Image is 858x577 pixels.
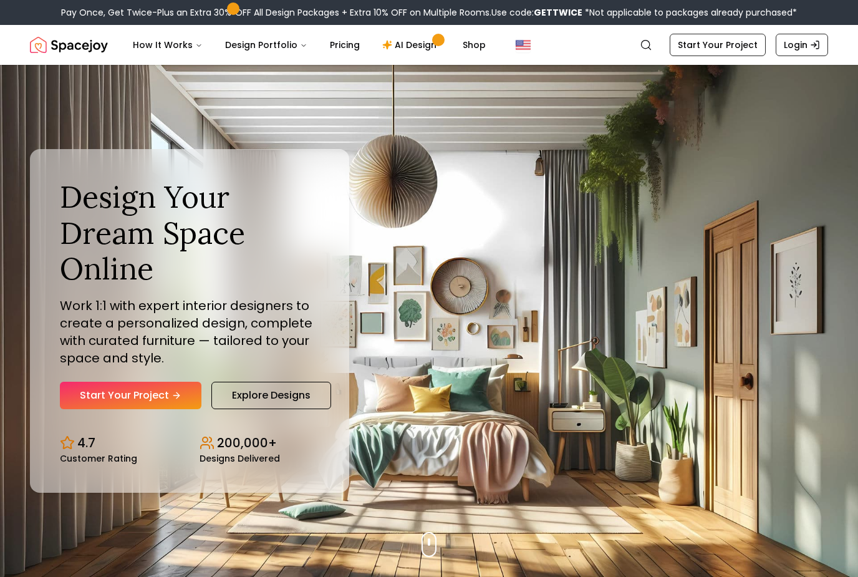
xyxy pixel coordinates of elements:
[60,179,319,287] h1: Design Your Dream Space Online
[61,6,797,19] div: Pay Once, Get Twice-Plus an Extra 30% OFF All Design Packages + Extra 10% OFF on Multiple Rooms.
[582,6,797,19] span: *Not applicable to packages already purchased*
[516,37,531,52] img: United States
[217,434,277,452] p: 200,000+
[30,25,828,65] nav: Global
[30,32,108,57] img: Spacejoy Logo
[60,382,201,409] a: Start Your Project
[215,32,317,57] button: Design Portfolio
[372,32,450,57] a: AI Design
[670,34,766,56] a: Start Your Project
[60,424,319,463] div: Design stats
[60,297,319,367] p: Work 1:1 with expert interior designers to create a personalized design, complete with curated fu...
[123,32,496,57] nav: Main
[491,6,582,19] span: Use code:
[123,32,213,57] button: How It Works
[200,454,280,463] small: Designs Delivered
[30,32,108,57] a: Spacejoy
[534,6,582,19] b: GETTWICE
[776,34,828,56] a: Login
[453,32,496,57] a: Shop
[77,434,95,452] p: 4.7
[320,32,370,57] a: Pricing
[60,454,137,463] small: Customer Rating
[211,382,331,409] a: Explore Designs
